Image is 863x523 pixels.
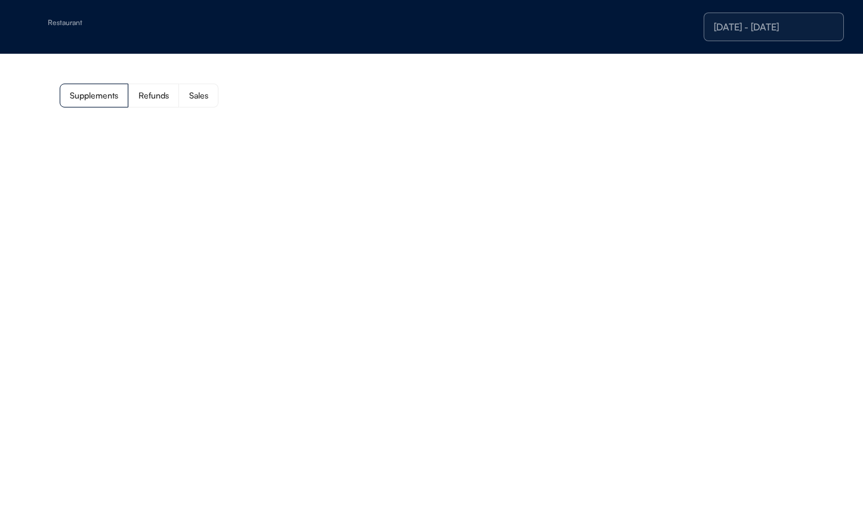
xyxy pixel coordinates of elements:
img: yH5BAEAAAAALAAAAAABAAEAAAIBRAA7 [24,17,43,36]
div: Supplements [70,91,118,100]
div: Restaurant [48,19,198,26]
div: [DATE] - [DATE] [714,22,834,32]
div: Refunds [138,91,169,100]
div: Sales [189,91,208,100]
